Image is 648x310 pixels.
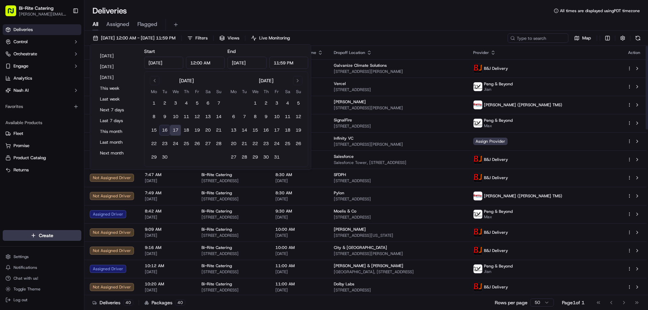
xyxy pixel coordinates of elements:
[633,33,643,43] button: Refresh
[250,111,261,122] button: 8
[201,263,232,269] span: Bi-Rite Catering
[13,51,37,57] span: Orchestrate
[13,63,28,69] span: Engage
[145,215,191,220] span: [DATE]
[3,140,81,151] button: Promise
[293,76,302,85] button: Go to next month
[3,252,81,261] button: Settings
[97,62,137,72] button: [DATE]
[148,111,159,122] button: 8
[7,98,18,109] img: Klarizel Pensader
[19,11,67,17] button: [PERSON_NAME][EMAIL_ADDRESS][PERSON_NAME][DOMAIN_NAME]
[186,57,225,69] input: Time
[13,123,19,129] img: 1736555255976-a54dd68f-1ca7-489b-9aae-adbdc363a1c4
[21,105,56,110] span: Klarizel Pensader
[269,57,308,69] input: Time
[145,190,191,196] span: 7:49 AM
[159,98,170,109] button: 2
[275,281,323,287] span: 11:00 AM
[64,151,108,158] span: API Documentation
[201,196,265,202] span: [STREET_ADDRESS]
[474,283,482,291] img: profile_bj_cartwheel_2man.png
[282,98,293,109] button: 4
[484,87,513,92] span: Jian
[7,7,20,20] img: Nash
[228,111,239,122] button: 6
[3,85,81,96] button: Nash AI
[159,152,170,163] button: 30
[145,251,191,256] span: [DATE]
[216,33,242,43] button: Views
[21,123,55,128] span: [PERSON_NAME]
[334,50,365,55] span: Dropoff Location
[13,131,23,137] span: Fleet
[3,36,81,47] button: Control
[201,251,265,256] span: [STREET_ADDRESS]
[5,167,79,173] a: Returns
[275,172,323,177] span: 8:30 AM
[275,178,323,184] span: [DATE]
[61,105,75,110] span: [DATE]
[3,128,81,139] button: Fleet
[201,233,265,238] span: [STREET_ADDRESS]
[145,208,191,214] span: 8:42 AM
[201,227,232,232] span: Bi-Rite Catering
[7,64,19,77] img: 1736555255976-a54dd68f-1ca7-489b-9aae-adbdc363a1c4
[334,136,353,141] span: Infinity VC
[202,98,213,109] button: 6
[213,88,224,95] th: Sunday
[3,61,81,72] button: Engage
[90,33,179,43] button: [DATE] 12:00 AM - [DATE] 11:59 PM
[275,196,323,202] span: [DATE]
[159,125,170,136] button: 16
[39,232,53,239] span: Create
[92,20,98,28] span: All
[159,88,170,95] th: Tuesday
[13,167,29,173] span: Returns
[484,269,513,274] span: Jian
[275,227,323,232] span: 10:00 AM
[144,48,155,54] label: Start
[181,125,192,136] button: 18
[562,299,585,306] div: Page 1 of 1
[275,287,323,293] span: [DATE]
[334,81,346,86] span: Vercel
[293,138,304,149] button: 26
[271,138,282,149] button: 24
[275,263,323,269] span: 11:00 AM
[484,66,508,71] span: B&J Delivery
[293,111,304,122] button: 12
[334,263,403,269] span: [PERSON_NAME] & [PERSON_NAME]
[334,87,463,92] span: [STREET_ADDRESS]
[282,111,293,122] button: 11
[334,269,463,275] span: [GEOGRAPHIC_DATA], [STREET_ADDRESS]
[145,245,191,250] span: 9:16 AM
[275,190,323,196] span: 8:30 AM
[248,33,293,43] button: Live Monitoring
[7,27,123,38] p: Welcome 👋
[175,300,185,306] div: 40
[334,215,463,220] span: [STREET_ADDRESS]
[179,77,194,84] div: [DATE]
[201,215,265,220] span: [STREET_ADDRESS]
[184,33,211,43] button: Filters
[250,98,261,109] button: 1
[250,138,261,149] button: 22
[202,111,213,122] button: 13
[261,138,271,149] button: 23
[201,287,265,293] span: [STREET_ADDRESS]
[148,138,159,149] button: 22
[474,119,482,128] img: profile_peng_cartwheel.jpg
[259,35,290,41] span: Live Monitoring
[227,35,239,41] span: Views
[213,98,224,109] button: 7
[3,165,81,175] button: Returns
[148,125,159,136] button: 15
[19,5,54,11] button: Bi-Rite Catering
[54,148,111,160] a: 💻API Documentation
[560,8,640,13] span: All times are displayed using PDT timezone
[60,123,74,128] span: [DATE]
[115,66,123,75] button: Start new chat
[67,167,82,172] span: Pylon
